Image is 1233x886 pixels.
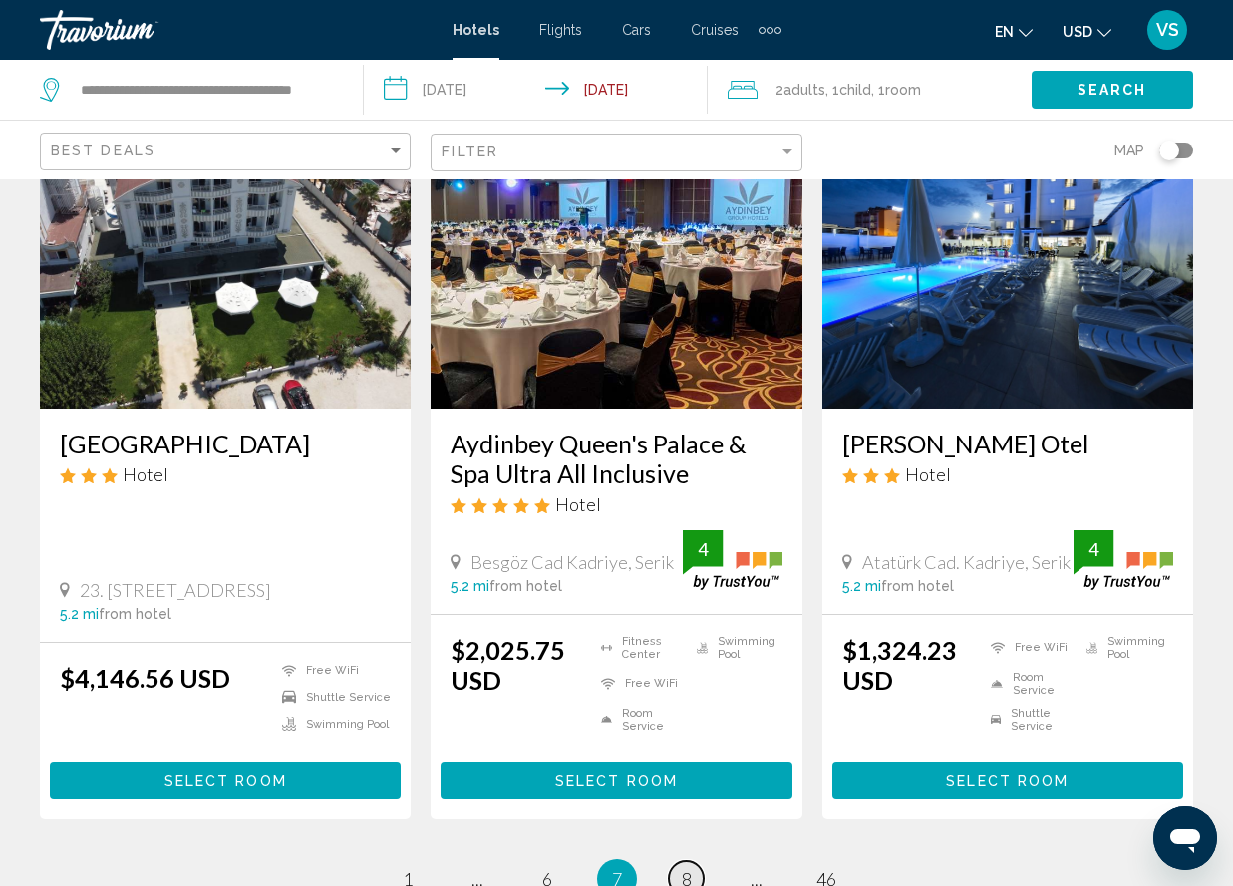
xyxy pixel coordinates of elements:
[99,606,171,622] span: from hotel
[842,463,1173,485] div: 3 star Hotel
[555,773,678,789] span: Select Room
[881,578,954,594] span: from hotel
[272,663,391,680] li: Free WiFi
[442,144,498,159] span: Filter
[842,635,957,695] ins: $1,324.23 USD
[1074,537,1113,561] div: 4
[981,707,1078,733] li: Shuttle Service
[451,635,565,695] ins: $2,025.75 USD
[50,767,401,789] a: Select Room
[1032,71,1193,108] button: Search
[832,767,1183,789] a: Select Room
[40,90,411,409] img: Hotel image
[1074,530,1173,589] img: trustyou-badge.svg
[470,551,674,573] span: Besgöz Cad Kadriye, Serik
[272,716,391,733] li: Swimming Pool
[1063,17,1111,46] button: Change currency
[591,707,687,733] li: Room Service
[885,82,921,98] span: Room
[1144,142,1193,159] button: Toggle map
[995,24,1014,40] span: en
[1078,83,1147,99] span: Search
[60,429,391,458] a: [GEOGRAPHIC_DATA]
[691,22,739,38] a: Cruises
[871,76,921,104] span: , 1
[60,606,99,622] span: 5.2 mi
[995,17,1033,46] button: Change language
[51,143,155,158] span: Best Deals
[591,635,687,661] li: Fitness Center
[453,22,499,38] a: Hotels
[1141,9,1193,51] button: User Menu
[489,578,562,594] span: from hotel
[687,635,782,661] li: Swimming Pool
[825,76,871,104] span: , 1
[272,689,391,706] li: Shuttle Service
[822,90,1193,409] img: Hotel image
[622,22,651,38] a: Cars
[441,767,791,789] a: Select Room
[839,82,871,98] span: Child
[555,493,601,515] span: Hotel
[591,671,687,697] li: Free WiFi
[775,76,825,104] span: 2
[862,551,1071,573] span: Atatürk Cad. Kadriye, Serik
[1156,20,1179,40] span: VS
[80,579,271,601] span: 23. [STREET_ADDRESS]
[842,429,1173,458] a: [PERSON_NAME] Otel
[431,133,801,173] button: Filter
[842,578,881,594] span: 5.2 mi
[1114,137,1144,164] span: Map
[1077,635,1173,661] li: Swimming Pool
[50,762,401,799] button: Select Room
[60,663,230,693] ins: $4,146.56 USD
[981,671,1078,697] li: Room Service
[1063,24,1092,40] span: USD
[832,762,1183,799] button: Select Room
[451,493,781,515] div: 5 star Hotel
[1153,806,1217,870] iframe: Кнопка запуска окна обмена сообщениями
[123,463,168,485] span: Hotel
[431,90,801,409] img: Hotel image
[905,463,951,485] span: Hotel
[40,10,433,50] a: Travorium
[981,635,1078,661] li: Free WiFi
[783,82,825,98] span: Adults
[51,144,405,160] mat-select: Sort by
[451,429,781,488] a: Aydinbey Queen's Palace & Spa Ultra All Inclusive
[683,530,782,589] img: trustyou-badge.svg
[364,60,708,120] button: Check-in date: Sep 22, 2025 Check-out date: Oct 3, 2025
[60,463,391,485] div: 3 star Hotel
[946,773,1069,789] span: Select Room
[451,578,489,594] span: 5.2 mi
[683,537,723,561] div: 4
[708,60,1032,120] button: Travelers: 2 adults, 1 child
[539,22,582,38] a: Flights
[759,14,781,46] button: Extra navigation items
[441,762,791,799] button: Select Room
[164,773,287,789] span: Select Room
